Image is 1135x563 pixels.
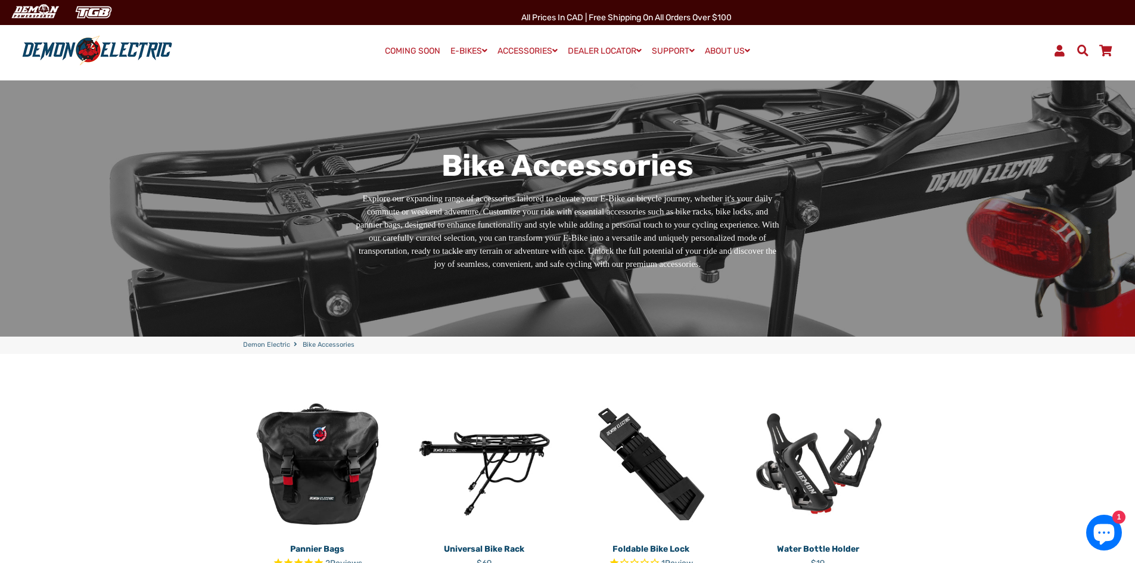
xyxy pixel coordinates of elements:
span: Explore our expanding range of accessories tailored to elevate your E-Bike or bicycle journey, wh... [356,194,779,269]
a: E-BIKES [446,42,492,60]
img: Demon Electric [6,2,63,22]
a: ABOUT US [701,42,754,60]
inbox-online-store-chat: Shopify online store chat [1083,515,1125,553]
span: All Prices in CAD | Free shipping on all orders over $100 [521,13,732,23]
p: Water Bottle Holder [744,543,893,555]
p: Pannier Bags [243,543,392,555]
a: DEALER LOCATOR [564,42,646,60]
img: Demon Electric logo [18,35,176,66]
a: SUPPORT [648,42,699,60]
img: Universal Bike Rack - Demon Electric [410,390,559,539]
a: Demon Electric [243,340,290,350]
p: Universal Bike Rack [410,543,559,555]
span: Bike Accessories [303,340,355,350]
img: Water Bottle Holder [744,390,893,539]
p: Foldable Bike Lock [577,543,726,555]
img: Foldable Bike Lock - Demon Electric [577,390,726,539]
img: TGB Canada [69,2,118,22]
h1: Bike Accessories [354,148,781,183]
a: COMING SOON [381,43,444,60]
a: ACCESSORIES [493,42,562,60]
img: Pannier Bag - Demon Electric [243,390,392,539]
